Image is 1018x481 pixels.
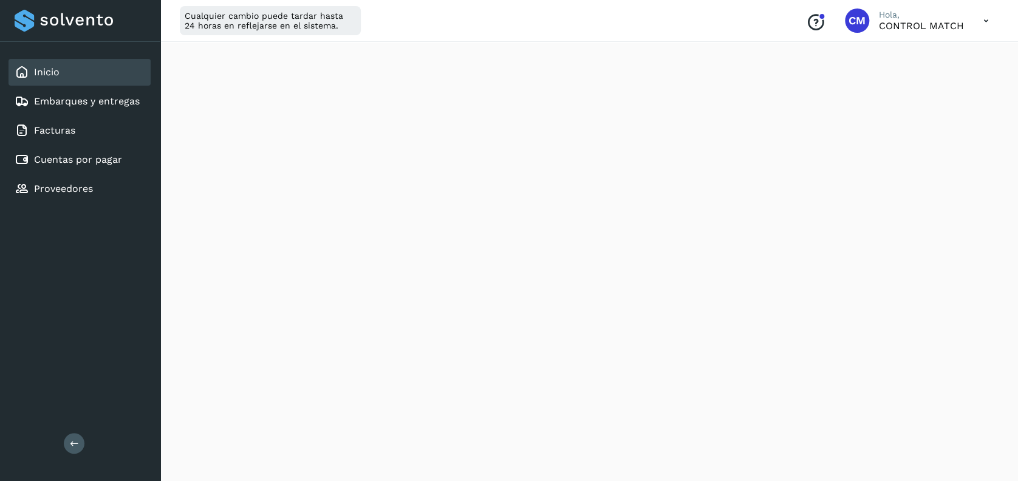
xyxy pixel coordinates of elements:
div: Cuentas por pagar [9,146,151,173]
a: Proveedores [34,183,93,194]
p: CONTROL MATCH [879,20,964,32]
a: Cuentas por pagar [34,154,122,165]
p: Hola, [879,10,964,20]
a: Embarques y entregas [34,95,140,107]
a: Inicio [34,66,60,78]
div: Cualquier cambio puede tardar hasta 24 horas en reflejarse en el sistema. [180,6,361,35]
div: Facturas [9,117,151,144]
div: Embarques y entregas [9,88,151,115]
a: Facturas [34,125,75,136]
div: Inicio [9,59,151,86]
div: Proveedores [9,176,151,202]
